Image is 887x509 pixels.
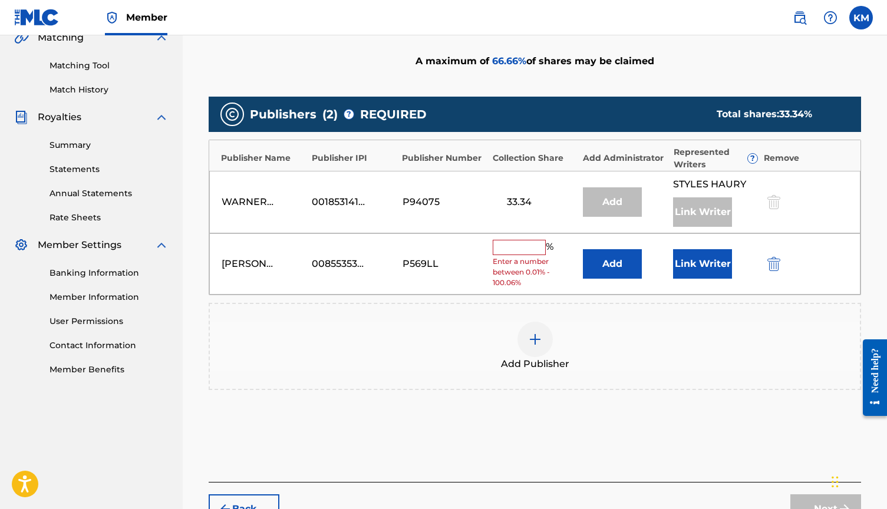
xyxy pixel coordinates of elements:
[748,154,757,163] span: ?
[849,6,873,29] div: User Menu
[221,152,306,164] div: Publisher Name
[493,256,577,288] span: Enter a number between 0.01% - 100.06%
[402,152,487,164] div: Publisher Number
[767,257,780,271] img: 12a2ab48e56ec057fbd8.svg
[819,6,842,29] div: Help
[209,31,861,91] div: A maximum of of shares may be claimed
[583,249,642,279] button: Add
[50,139,169,151] a: Summary
[788,6,812,29] a: Public Search
[250,105,316,123] span: Publishers
[14,110,28,124] img: Royalties
[14,238,28,252] img: Member Settings
[854,329,887,427] iframe: Resource Center
[50,163,169,176] a: Statements
[823,11,837,25] img: help
[717,107,837,121] div: Total shares:
[50,187,169,200] a: Annual Statements
[312,152,397,164] div: Publisher IPI
[38,31,84,45] span: Matching
[528,332,542,346] img: add
[322,105,338,123] span: ( 2 )
[493,152,578,164] div: Collection Share
[764,152,849,164] div: Remove
[673,177,746,191] span: STYLES HAURY
[492,55,526,67] span: 66.66 %
[126,11,167,24] span: Member
[779,108,812,120] span: 33.34 %
[50,60,169,72] a: Matching Tool
[344,110,354,119] span: ?
[154,110,169,124] img: expand
[50,211,169,224] a: Rate Sheets
[50,267,169,279] a: Banking Information
[225,107,239,121] img: publishers
[674,146,759,171] div: Represented Writers
[14,9,60,26] img: MLC Logo
[793,11,807,25] img: search
[105,11,119,25] img: Top Rightsholder
[38,110,81,124] span: Royalties
[50,84,169,96] a: Match History
[828,452,887,509] iframe: Chat Widget
[360,105,427,123] span: REQUIRED
[154,238,169,252] img: expand
[154,31,169,45] img: expand
[583,152,668,164] div: Add Administrator
[546,240,556,255] span: %
[50,315,169,328] a: User Permissions
[38,238,121,252] span: Member Settings
[673,249,732,279] button: Link Writer
[501,357,569,371] span: Add Publisher
[50,291,169,303] a: Member Information
[50,339,169,352] a: Contact Information
[832,464,839,500] div: Drag
[50,363,169,376] a: Member Benefits
[14,31,29,45] img: Matching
